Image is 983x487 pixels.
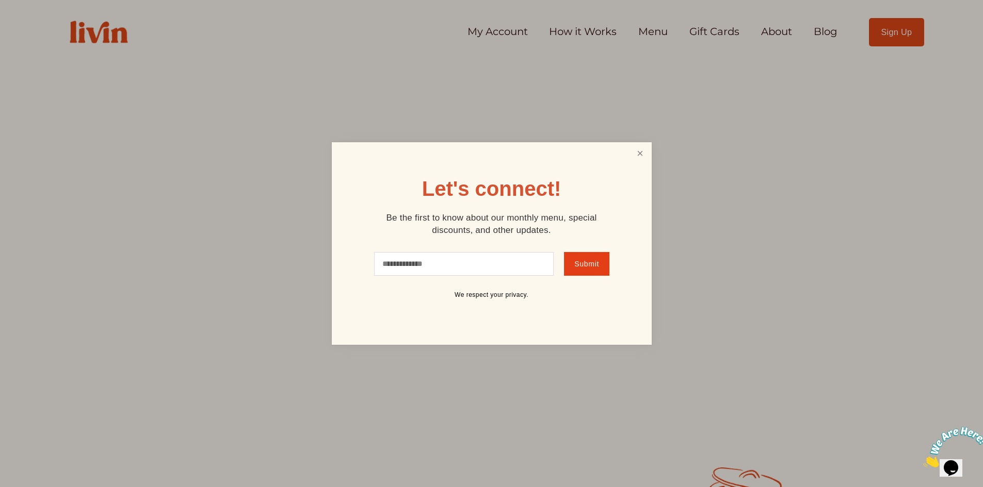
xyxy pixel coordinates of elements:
button: Submit [564,252,609,276]
p: We respect your privacy. [368,291,616,299]
h1: Let's connect! [422,178,561,199]
span: Submit [574,260,599,268]
a: Close [630,144,650,163]
img: Chat attention grabber [4,4,68,45]
iframe: chat widget [919,423,983,472]
p: Be the first to know about our monthly menu, special discounts, and other updates. [368,212,616,237]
